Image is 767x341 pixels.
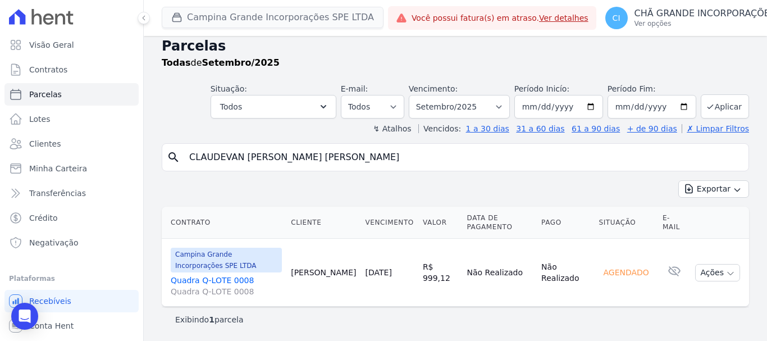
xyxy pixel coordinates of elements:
a: Visão Geral [4,34,139,56]
button: Campina Grande Incorporações SPE LTDA [162,7,383,28]
strong: Todas [162,57,191,68]
th: Contrato [162,207,286,239]
button: Todos [211,95,336,119]
td: [PERSON_NAME] [286,239,360,307]
p: de [162,56,280,70]
a: Crédito [4,207,139,229]
span: Negativação [29,237,79,248]
label: Período Inicío: [514,84,569,93]
div: Open Intercom Messenger [11,303,38,330]
a: 61 a 90 dias [572,124,620,133]
span: Crédito [29,212,58,224]
span: Contratos [29,64,67,75]
th: Pago [537,207,594,239]
label: ↯ Atalhos [373,124,411,133]
button: Aplicar [701,94,749,119]
span: Campina Grande Incorporações SPE LTDA [171,248,282,272]
label: E-mail: [341,84,368,93]
p: Exibindo parcela [175,314,244,325]
span: Transferências [29,188,86,199]
a: Quadra Q-LOTE 0008Quadra Q-LOTE 0008 [171,275,282,297]
span: Minha Carteira [29,163,87,174]
span: Visão Geral [29,39,74,51]
b: 1 [209,315,214,324]
td: Não Realizado [463,239,537,307]
a: 1 a 30 dias [466,124,509,133]
th: Vencimento [361,207,418,239]
th: E-mail [658,207,691,239]
a: Parcelas [4,83,139,106]
strong: Setembro/2025 [202,57,280,68]
td: R$ 999,12 [418,239,463,307]
span: Quadra Q-LOTE 0008 [171,286,282,297]
span: Parcelas [29,89,62,100]
div: Agendado [599,265,653,280]
label: Situação: [211,84,247,93]
a: Minha Carteira [4,157,139,180]
th: Cliente [286,207,360,239]
span: CI [613,14,620,22]
a: + de 90 dias [627,124,677,133]
a: 31 a 60 dias [516,124,564,133]
a: [DATE] [366,268,392,277]
i: search [167,151,180,164]
label: Período Fim: [608,83,696,95]
span: Conta Hent [29,320,74,331]
a: Negativação [4,231,139,254]
span: Clientes [29,138,61,149]
span: Lotes [29,113,51,125]
button: Ações [695,264,740,281]
a: Conta Hent [4,315,139,337]
span: Recebíveis [29,295,71,307]
a: ✗ Limpar Filtros [682,124,749,133]
a: Transferências [4,182,139,204]
span: Todos [220,100,242,113]
button: Exportar [678,180,749,198]
span: Você possui fatura(s) em atraso. [412,12,588,24]
div: Plataformas [9,272,134,285]
th: Situação [594,207,658,239]
label: Vencimento: [409,84,458,93]
td: Não Realizado [537,239,594,307]
a: Clientes [4,133,139,155]
input: Buscar por nome do lote ou do cliente [182,146,744,169]
a: Contratos [4,58,139,81]
th: Valor [418,207,463,239]
h2: Parcelas [162,36,749,56]
a: Ver detalhes [539,13,588,22]
th: Data de Pagamento [463,207,537,239]
a: Recebíveis [4,290,139,312]
a: Lotes [4,108,139,130]
label: Vencidos: [418,124,461,133]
